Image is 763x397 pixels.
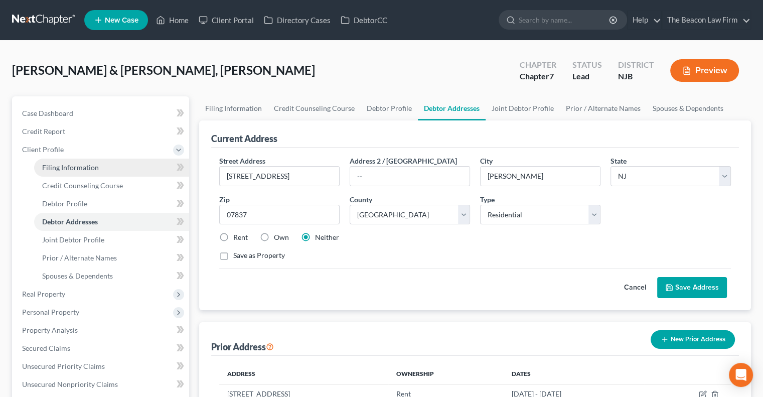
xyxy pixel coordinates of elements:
th: Address [219,364,388,384]
a: Client Portal [194,11,259,29]
a: DebtorCC [336,11,392,29]
label: Address 2 / [GEOGRAPHIC_DATA] [350,156,457,166]
span: State [611,157,627,165]
span: [PERSON_NAME] & [PERSON_NAME], [PERSON_NAME] [12,63,315,77]
label: Rent [233,232,248,242]
span: County [350,195,372,204]
button: New Prior Address [651,330,735,349]
label: Own [274,232,289,242]
span: Real Property [22,290,65,298]
span: 7 [549,71,554,81]
span: Credit Counseling Course [42,181,123,190]
a: Property Analysis [14,321,189,339]
div: Open Intercom Messenger [729,363,753,387]
a: Debtor Addresses [418,96,486,120]
div: Lead [572,71,602,82]
span: Prior / Alternate Names [42,253,117,262]
span: Debtor Profile [42,199,87,208]
a: Credit Report [14,122,189,141]
a: Prior / Alternate Names [34,249,189,267]
label: Save as Property [233,250,285,260]
a: Debtor Profile [361,96,418,120]
a: Debtor Profile [34,195,189,213]
span: Unsecured Nonpriority Claims [22,380,118,388]
span: Spouses & Dependents [42,272,113,280]
span: Zip [219,195,230,204]
th: Ownership [388,364,504,384]
input: Enter street address [220,167,339,186]
a: Unsecured Priority Claims [14,357,189,375]
div: NJB [618,71,654,82]
a: Filing Information [199,96,268,120]
span: Unsecured Priority Claims [22,362,105,370]
th: Dates [504,364,645,384]
span: Property Analysis [22,326,78,334]
a: Home [151,11,194,29]
a: The Beacon Law Firm [662,11,750,29]
input: Enter city... [481,167,600,186]
span: Joint Debtor Profile [42,235,104,244]
label: Neither [315,232,339,242]
a: Debtor Addresses [34,213,189,231]
span: Street Address [219,157,265,165]
button: Preview [670,59,739,82]
a: Help [628,11,661,29]
label: Type [480,194,495,205]
div: District [618,59,654,71]
a: Secured Claims [14,339,189,357]
a: Credit Counseling Course [268,96,361,120]
input: -- [350,167,470,186]
span: New Case [105,17,138,24]
div: Prior Address [211,341,274,353]
a: Spouses & Dependents [647,96,729,120]
div: Chapter [520,59,556,71]
a: Unsecured Nonpriority Claims [14,375,189,393]
input: XXXXX [219,205,340,225]
span: Debtor Addresses [42,217,98,226]
button: Save Address [657,277,727,298]
a: Joint Debtor Profile [34,231,189,249]
span: Credit Report [22,127,65,136]
a: Joint Debtor Profile [486,96,560,120]
div: Status [572,59,602,71]
span: Secured Claims [22,344,70,352]
a: Prior / Alternate Names [560,96,647,120]
div: Chapter [520,71,556,82]
span: Filing Information [42,163,99,172]
span: Client Profile [22,145,64,154]
a: Filing Information [34,159,189,177]
span: Case Dashboard [22,109,73,117]
span: Personal Property [22,308,79,316]
span: City [480,157,493,165]
button: Cancel [613,278,657,298]
input: Search by name... [519,11,611,29]
a: Credit Counseling Course [34,177,189,195]
a: Directory Cases [259,11,336,29]
div: Current Address [211,133,277,145]
a: Case Dashboard [14,104,189,122]
a: Spouses & Dependents [34,267,189,285]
